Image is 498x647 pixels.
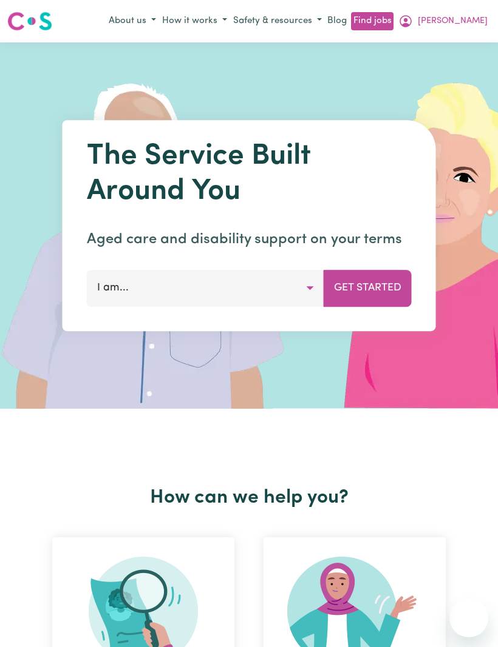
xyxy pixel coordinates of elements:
p: Aged care and disability support on your terms [87,229,412,250]
button: I am... [87,270,324,306]
a: Find jobs [351,12,393,31]
a: Blog [325,12,349,31]
h1: The Service Built Around You [87,139,412,209]
button: Safety & resources [230,12,325,32]
span: [PERSON_NAME] [418,15,488,28]
a: Careseekers logo [7,7,52,35]
button: About us [106,12,159,32]
iframe: Button to launch messaging window [449,598,488,637]
h2: How can we help you? [38,486,460,509]
button: My Account [395,11,491,32]
button: Get Started [324,270,412,306]
button: How it works [159,12,230,32]
img: Careseekers logo [7,10,52,32]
